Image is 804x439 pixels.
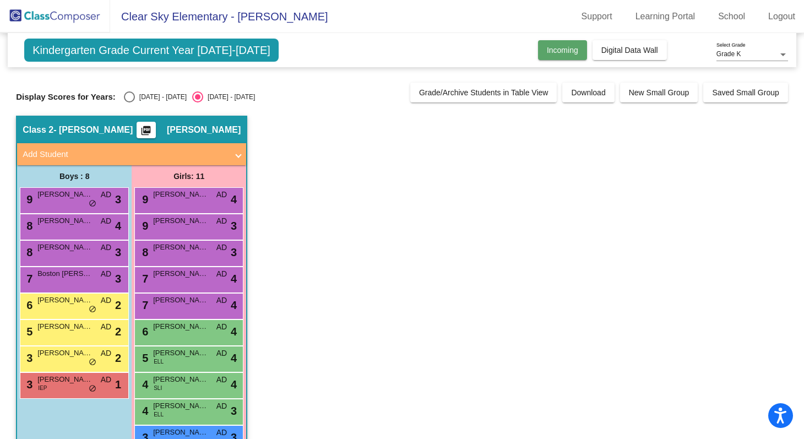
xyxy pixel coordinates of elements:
span: AD [101,295,111,306]
span: AD [216,427,227,438]
button: Incoming [538,40,587,60]
span: do_not_disturb_alt [89,358,96,367]
div: [DATE] - [DATE] [203,92,255,102]
mat-radio-group: Select an option [124,91,255,102]
span: AD [101,189,111,200]
span: 2 [115,350,121,366]
span: 3 [231,403,237,419]
span: 4 [231,350,237,366]
a: Logout [759,8,804,25]
span: AD [101,374,111,386]
span: 3 [231,244,237,261]
div: Girls: 11 [132,165,246,187]
span: 3 [231,218,237,234]
span: 7 [139,299,148,311]
button: Digital Data Wall [593,40,667,60]
button: New Small Group [620,83,698,102]
a: School [709,8,754,25]
span: [PERSON_NAME] [37,295,93,306]
span: 4 [231,297,237,313]
button: Print Students Details [137,122,156,138]
span: AD [216,348,227,359]
span: 6 [24,299,32,311]
span: AD [216,268,227,280]
span: 8 [24,246,32,258]
span: do_not_disturb_alt [89,384,96,393]
span: Download [571,88,605,97]
span: 4 [231,270,237,287]
span: [PERSON_NAME] [153,295,208,306]
span: SLI [154,384,162,392]
span: ELL [154,410,164,419]
span: 3 [115,244,121,261]
span: 7 [24,273,32,285]
span: 4 [139,405,148,417]
span: [PERSON_NAME] [153,400,208,411]
span: Digital Data Wall [601,46,658,55]
a: Support [573,8,621,25]
span: Grade/Archive Students in Table View [419,88,548,97]
span: Boston [PERSON_NAME] [37,268,93,279]
span: 4 [231,376,237,393]
span: 8 [24,220,32,232]
span: [PERSON_NAME] [153,348,208,359]
span: 7 [139,273,148,285]
span: ELL [154,357,164,366]
span: - [PERSON_NAME] [53,124,133,136]
span: [PERSON_NAME] [37,348,93,359]
span: 9 [24,193,32,205]
span: AD [216,295,227,306]
span: [PERSON_NAME] [37,374,93,385]
mat-expansion-panel-header: Add Student [17,143,246,165]
mat-icon: picture_as_pdf [139,125,153,140]
span: AD [101,321,111,333]
span: 5 [24,326,32,338]
span: 3 [115,191,121,208]
span: 3 [24,378,32,391]
span: 1 [115,376,121,393]
span: Display Scores for Years: [16,92,116,102]
span: AD [101,215,111,227]
span: AD [216,321,227,333]
span: IEP [38,384,47,392]
button: Saved Small Group [703,83,787,102]
span: Incoming [547,46,578,55]
span: [PERSON_NAME] [37,215,93,226]
span: 2 [115,323,121,340]
div: [DATE] - [DATE] [135,92,187,102]
span: 3 [115,270,121,287]
span: 4 [115,218,121,234]
span: Grade K [716,50,741,58]
span: AD [216,374,227,386]
span: 6 [139,326,148,338]
span: [PERSON_NAME] [153,374,208,385]
span: 4 [231,191,237,208]
span: AD [216,215,227,227]
span: AD [216,400,227,412]
button: Grade/Archive Students in Table View [410,83,557,102]
span: Saved Small Group [712,88,779,97]
span: 4 [139,378,148,391]
span: do_not_disturb_alt [89,305,96,314]
mat-panel-title: Add Student [23,148,227,161]
div: Boys : 8 [17,165,132,187]
span: 9 [139,220,148,232]
span: [PERSON_NAME] [167,124,241,136]
span: do_not_disturb_alt [89,199,96,208]
span: [PERSON_NAME] [153,215,208,226]
span: Kindergarten Grade Current Year [DATE]-[DATE] [24,39,279,62]
span: AD [216,189,227,200]
button: Download [562,83,614,102]
span: New Small Group [629,88,689,97]
span: Clear Sky Elementary - [PERSON_NAME] [110,8,328,25]
span: AD [216,242,227,253]
span: 4 [231,323,237,340]
span: 2 [115,297,121,313]
span: [PERSON_NAME] [153,427,208,438]
a: Learning Portal [627,8,704,25]
span: AD [101,268,111,280]
span: [PERSON_NAME] [153,242,208,253]
span: AD [101,242,111,253]
span: [PERSON_NAME] [153,189,208,200]
span: 9 [139,193,148,205]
